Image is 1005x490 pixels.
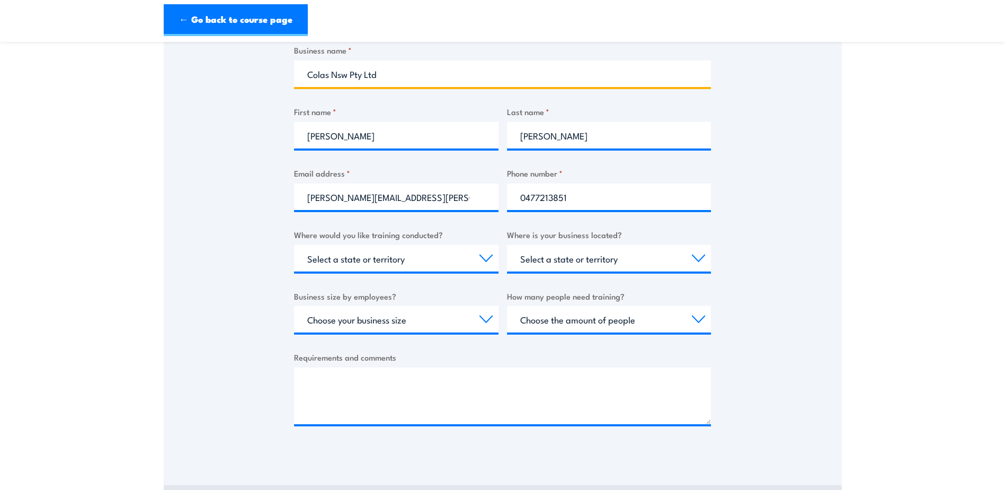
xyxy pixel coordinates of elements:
[164,4,308,36] a: ← Go back to course page
[507,167,711,179] label: Phone number
[507,106,711,118] label: Last name
[294,44,711,56] label: Business name
[507,229,711,241] label: Where is your business located?
[294,167,499,179] label: Email address
[294,229,499,241] label: Where would you like training conducted?
[294,290,499,302] label: Business size by employees?
[294,351,711,363] label: Requirements and comments
[507,290,711,302] label: How many people need training?
[294,106,499,118] label: First name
